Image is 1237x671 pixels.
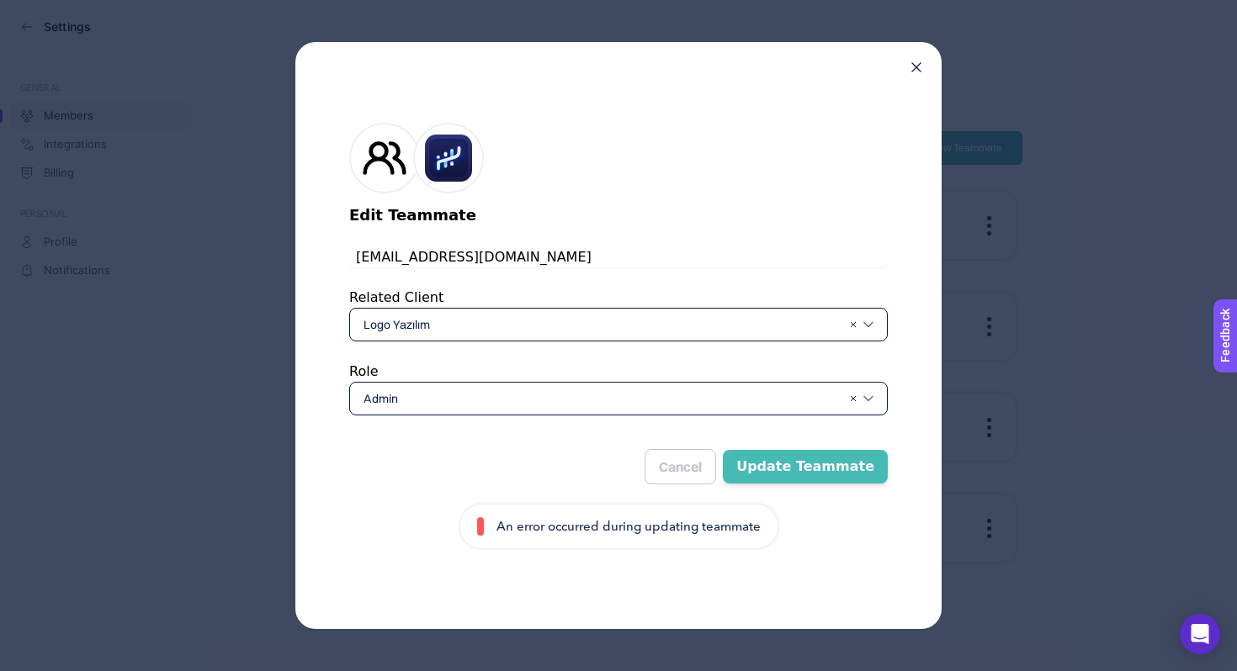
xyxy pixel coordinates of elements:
[349,247,888,267] input: Write your teammate’s email
[349,289,443,305] label: Related Client
[10,5,64,18] span: Feedback
[496,517,761,536] p: An error occurred during updating teammate
[349,203,888,227] h2: Edit Teammate
[1180,614,1220,654] div: Open Intercom Messenger
[863,394,873,404] img: svg%3e
[364,316,841,333] span: Logo Yazılım
[863,320,873,330] img: svg%3e
[723,450,888,483] button: Update Teammate
[349,363,378,379] label: Role
[364,390,841,407] span: Admin
[645,449,716,484] button: Cancel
